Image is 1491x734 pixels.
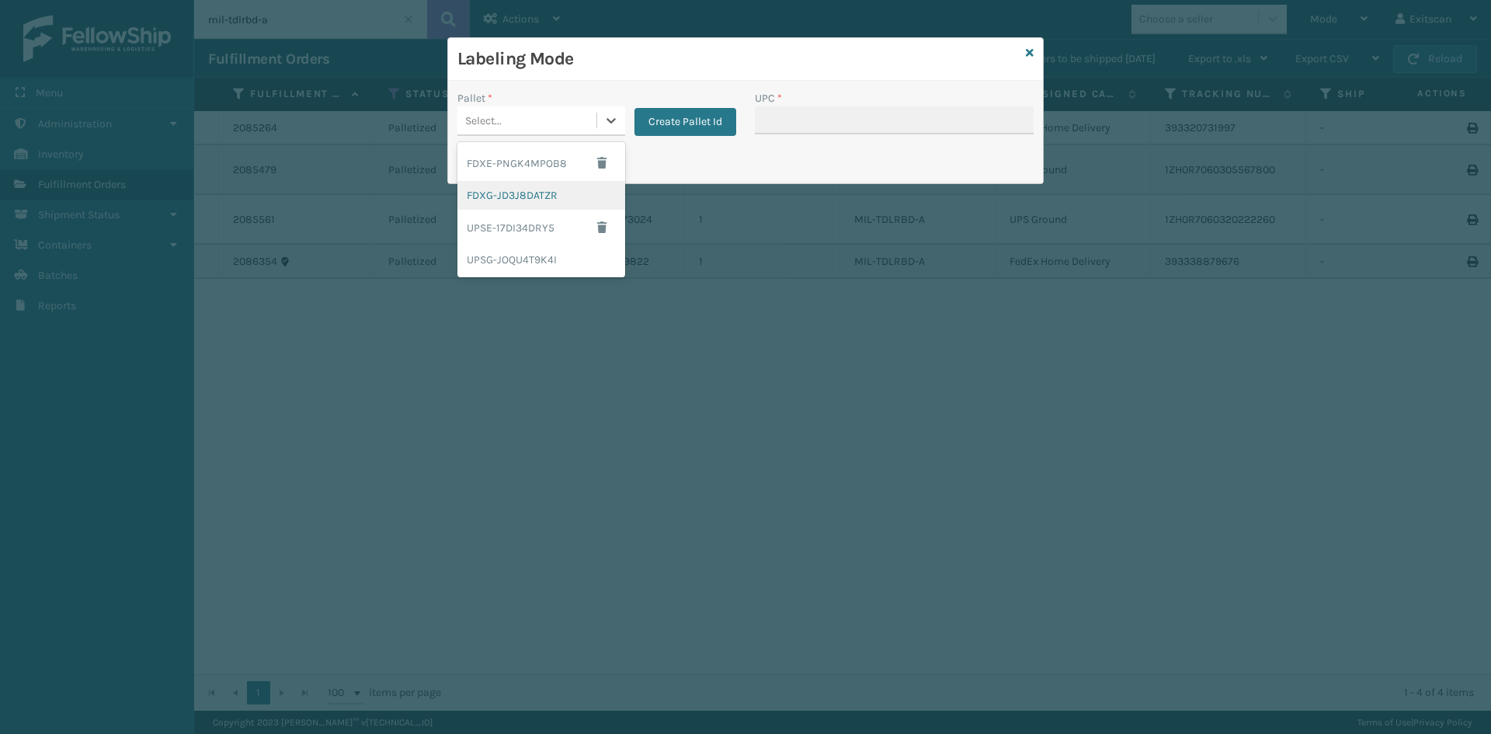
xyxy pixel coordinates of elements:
div: Select... [465,113,502,129]
h3: Labeling Mode [457,47,1020,71]
div: UPSE-17DI34DRY5 [457,210,625,245]
div: UPSG-JOQU4T9K4I [457,245,625,274]
label: UPC [755,90,782,106]
label: Pallet [457,90,492,106]
div: FDXG-JD3J8DATZR [457,181,625,210]
button: Create Pallet Id [634,108,736,136]
div: FDXE-PNGK4MPOB8 [457,145,625,181]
